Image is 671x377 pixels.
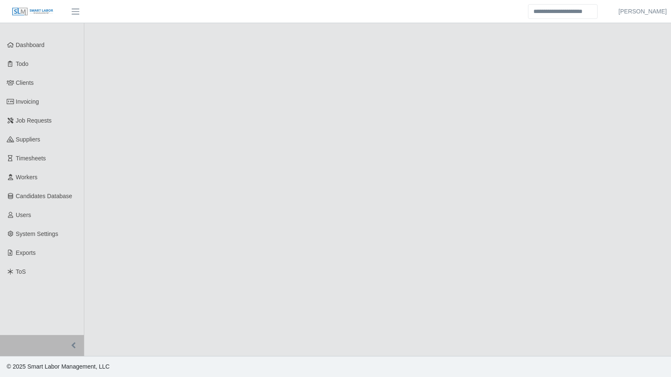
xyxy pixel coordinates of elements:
[16,60,29,67] span: Todo
[16,174,38,181] span: Workers
[16,155,46,162] span: Timesheets
[16,117,52,124] span: Job Requests
[16,268,26,275] span: ToS
[16,98,39,105] span: Invoicing
[16,249,36,256] span: Exports
[16,79,34,86] span: Clients
[16,212,31,218] span: Users
[619,7,667,16] a: [PERSON_NAME]
[16,136,40,143] span: Suppliers
[16,42,45,48] span: Dashboard
[16,230,58,237] span: System Settings
[16,193,73,199] span: Candidates Database
[12,7,54,16] img: SLM Logo
[528,4,598,19] input: Search
[7,363,109,370] span: © 2025 Smart Labor Management, LLC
